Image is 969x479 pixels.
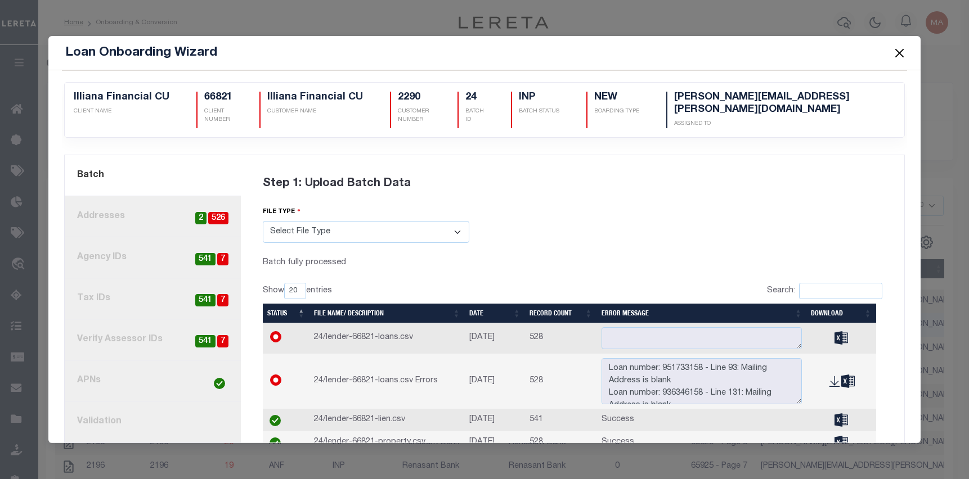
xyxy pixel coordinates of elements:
div: Step 1: Upload Batch Data [263,162,882,206]
img: check-icon-green.svg [270,437,281,449]
td: 528 [525,323,597,354]
img: check-icon-green.svg [270,415,281,426]
th: Error Message: activate to sort column ascending [597,304,807,323]
label: Search: [767,283,882,299]
p: Assigned To [674,120,868,128]
p: CLIENT NUMBER [204,107,232,124]
a: APNs [65,360,241,401]
a: Addresses5262 [65,196,241,237]
h5: Loan Onboarding Wizard [65,45,217,61]
td: [DATE] [465,354,525,409]
span: 2 [195,212,207,225]
td: Success [597,409,807,431]
a: Validation [65,401,241,442]
label: file type [263,206,300,217]
h5: Illiana Financial CU [267,92,363,104]
td: 24/lender-66821-loans.csv [309,323,465,354]
td: [DATE] [465,431,525,454]
a: Verify Assessor IDs7541 [65,319,241,360]
span: 7 [217,294,228,307]
h5: [PERSON_NAME][EMAIL_ADDRESS][PERSON_NAME][DOMAIN_NAME] [674,92,868,116]
span: 541 [195,253,216,266]
td: 24/lender-66821-loans.csv Errors [309,354,465,409]
a: Tax IDs7541 [65,278,241,319]
th: File Name/ Description: activate to sort column ascending [309,304,465,323]
td: [DATE] [465,323,525,354]
p: CUSTOMER NUMBER [398,107,430,124]
h5: 2290 [398,92,430,104]
img: check-icon-green.svg [214,378,225,389]
td: 541 [525,409,597,431]
td: [DATE] [465,409,525,431]
a: Agency IDs7541 [65,237,241,278]
th: Download: activate to sort column ascending [806,304,876,323]
td: 528 [525,431,597,454]
th: Date: activate to sort column ascending [465,304,525,323]
td: Success [597,431,807,454]
p: BATCH STATUS [519,107,559,116]
div: Batch fully processed [263,256,469,269]
span: 526 [208,212,228,225]
td: 528 [525,354,597,409]
span: 541 [195,335,216,348]
label: Show entries [263,283,332,299]
button: Close [892,46,907,60]
textarea: Loan number: 951733158 - Line 93: Mailing Address is blank Loan number: 936346158 - Line 131: Mai... [602,358,802,405]
span: 7 [217,335,228,348]
th: Status: activate to sort column descending [263,304,309,323]
td: 24/lender-66821-lien.csv [309,409,465,431]
td: 24/lender-66821-property.csv [309,431,465,454]
p: CLIENT NAME [74,107,169,116]
p: Boarding Type [594,107,639,116]
a: Batch [65,155,241,196]
h5: INP [519,92,559,104]
p: BATCH ID [465,107,484,124]
select: Showentries [284,283,306,299]
span: 7 [217,253,228,266]
input: Search: [799,283,882,299]
th: Record Count: activate to sort column ascending [525,304,597,323]
span: 541 [195,294,216,307]
h5: 66821 [204,92,232,104]
h5: 24 [465,92,484,104]
h5: NEW [594,92,639,104]
p: CUSTOMER NAME [267,107,363,116]
h5: Illiana Financial CU [74,92,169,104]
